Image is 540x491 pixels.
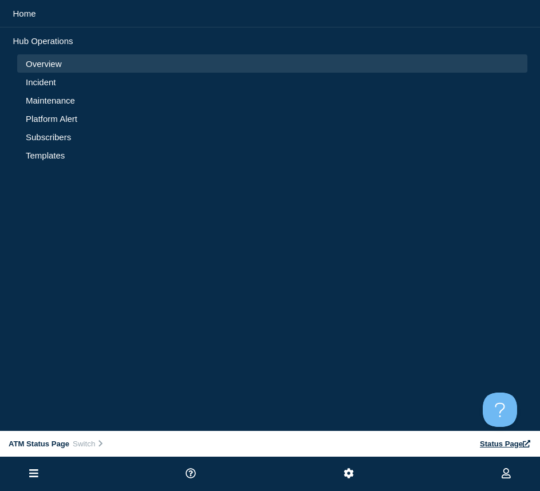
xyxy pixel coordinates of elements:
[26,114,519,124] a: Platform Alert
[480,439,531,448] a: Status Page
[26,59,519,69] a: Overview
[26,132,519,142] a: Subscribers
[13,36,527,46] p: Hub Operations
[26,96,519,105] a: Maintenance
[483,393,517,427] iframe: Help Scout Beacon - Open
[9,439,69,448] span: ATM Status Page
[26,77,519,87] a: Incident
[26,151,519,160] a: Templates
[13,9,527,18] a: Home
[69,439,108,449] button: Switch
